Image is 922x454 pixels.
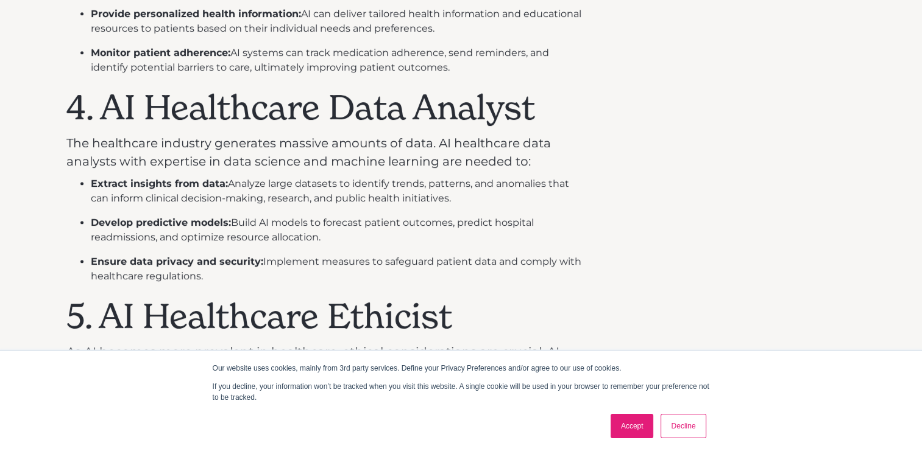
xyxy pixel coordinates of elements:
strong: Ensure data privacy and security: [91,256,263,267]
li: Build AI models to forecast patient outcomes, predict hospital readmissions, and optimize resourc... [91,215,588,245]
li: AI systems can track medication adherence, send reminders, and identify potential barriers to car... [91,46,588,75]
h1: 4. AI Healthcare Data Analyst [66,87,588,128]
strong: Provide personalized health information: [91,8,301,19]
p: The healthcare industry generates massive amounts of data. AI healthcare data analysts with exper... [66,134,588,170]
strong: Extract insights from data: [91,178,228,189]
p: Our website uses cookies, mainly from 3rd party services. Define your Privacy Preferences and/or ... [213,363,710,374]
strong: Monitor patient adherence: [91,47,230,58]
p: If you decline, your information won’t be tracked when you visit this website. A single cookie wi... [213,381,710,403]
li: Analyze large datasets to identify trends, patterns, and anomalies that can inform clinical decis... [91,176,588,206]
li: AI can deliver tailored health information and educational resources to patients based on their i... [91,7,588,36]
a: Decline [661,414,706,438]
a: Accept [611,414,654,438]
strong: Develop predictive models: [91,217,231,228]
h1: 5. AI Healthcare Ethicist [66,296,588,337]
li: Implement measures to safeguard patient data and comply with healthcare regulations. [91,254,588,284]
p: As AI becomes more prevalent in healthcare, ethical considerations are crucial. AI healthcare eth... [66,343,588,379]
